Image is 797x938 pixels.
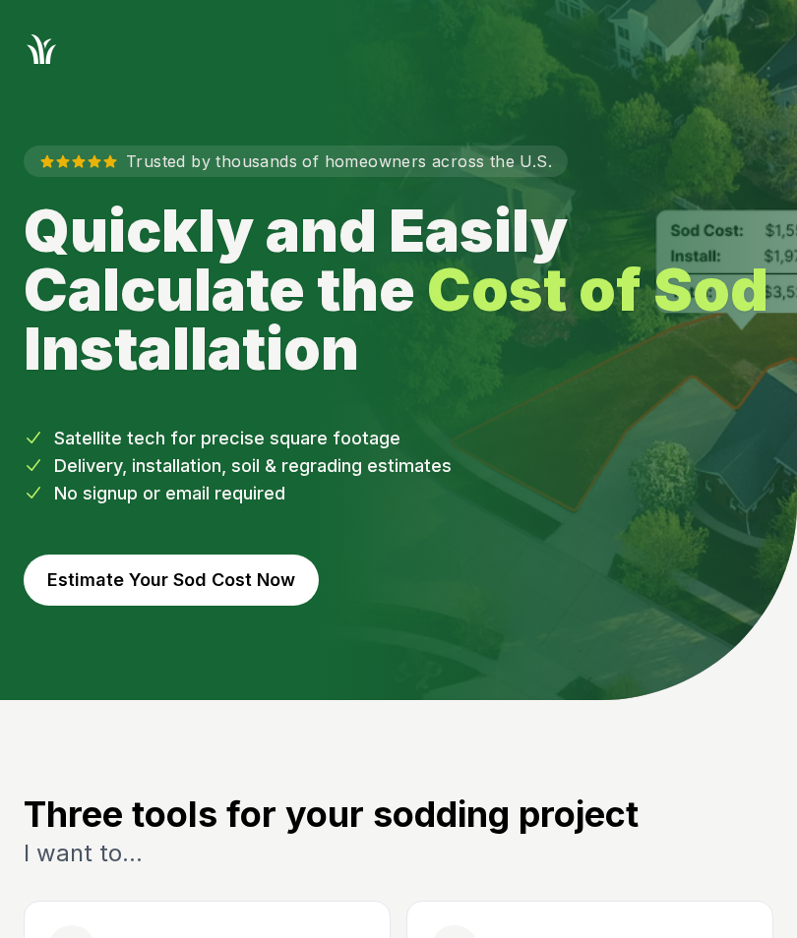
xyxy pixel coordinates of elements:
li: Delivery, installation, soil & regrading [24,452,773,480]
h1: Quickly and Easily Calculate the Installation [24,201,773,378]
p: Trusted by thousands of homeowners across the U.S. [24,146,568,177]
span: estimates [367,455,452,476]
li: No signup or email required [24,480,773,507]
strong: Cost of Sod [427,254,768,324]
p: I want to... [24,838,773,869]
li: Satellite tech for precise square footage [24,425,773,452]
button: Estimate Your Sod Cost Now [24,555,319,606]
h3: Three tools for your sodding project [24,794,773,834]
